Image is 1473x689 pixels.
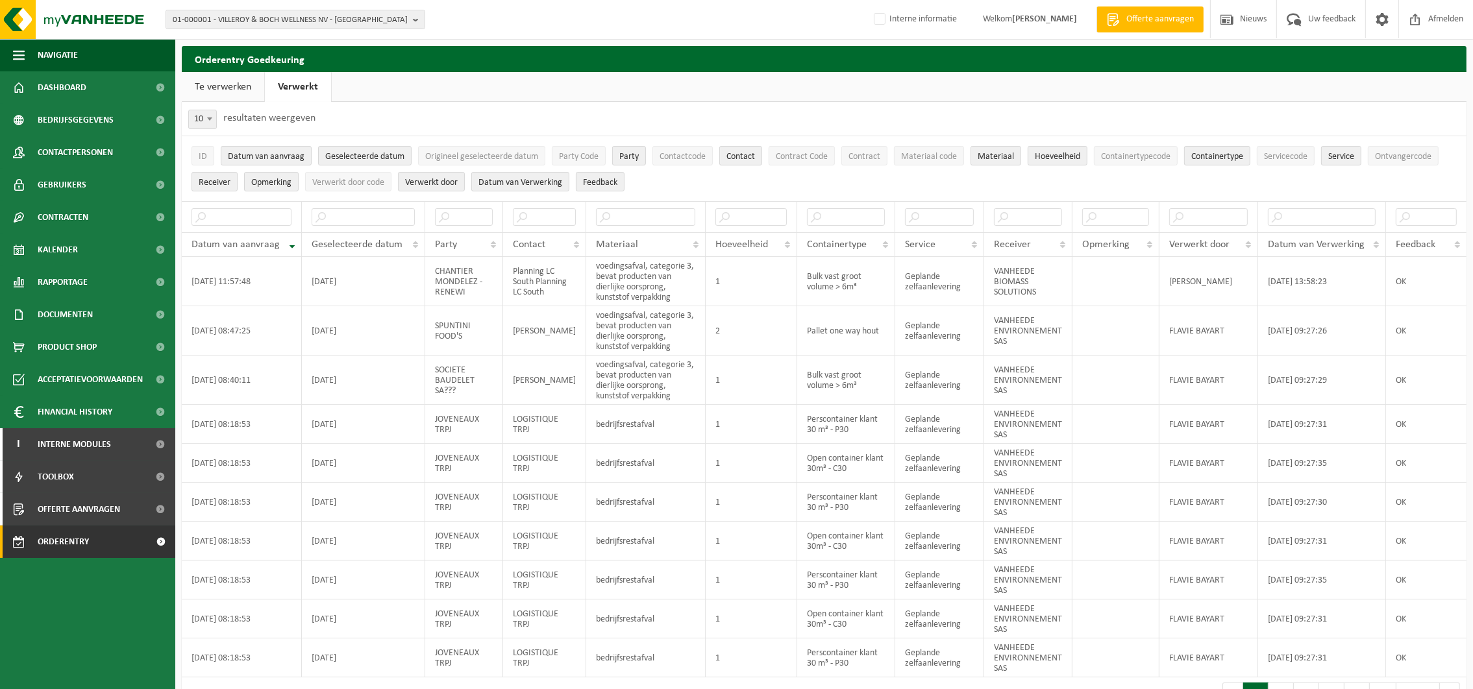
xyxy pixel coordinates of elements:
[1386,599,1467,638] td: OK
[776,152,828,162] span: Contract Code
[1258,638,1386,677] td: [DATE] 09:27:31
[182,638,302,677] td: [DATE] 08:18:53
[797,599,895,638] td: Open container klant 30m³ - C30
[660,152,706,162] span: Contactcode
[978,152,1014,162] span: Materiaal
[1035,152,1080,162] span: Hoeveelheid
[312,239,402,250] span: Geselecteerde datum
[984,522,1072,561] td: VANHEEDE ENVIRONNEMENT SAS
[302,444,425,483] td: [DATE]
[895,483,984,522] td: Geplande zelfaanlevering
[652,146,713,165] button: ContactcodeContactcode: Activate to sort
[797,257,895,306] td: Bulk vast groot volume > 6m³
[895,257,984,306] td: Geplande zelfaanlevering
[199,178,230,187] span: Receiver
[503,522,586,561] td: LOGISTIQUE TRPJ
[1258,257,1386,306] td: [DATE] 13:58:23
[223,113,316,123] label: resultaten weergeven
[797,405,895,444] td: Perscontainer klant 30 m³ - P30
[706,306,798,356] td: 2
[1321,146,1361,165] button: ServiceService: Activate to sort
[1159,638,1258,677] td: FLAVIE BAYART
[984,306,1072,356] td: VANHEEDE ENVIRONNEMENT SAS
[312,178,384,187] span: Verwerkt door code
[1386,483,1467,522] td: OK
[1258,405,1386,444] td: [DATE] 09:27:31
[189,110,216,128] span: 10
[166,10,425,29] button: 01-000001 - VILLEROY & BOCH WELLNESS NV - [GEOGRAPHIC_DATA]
[797,483,895,522] td: Perscontainer klant 30 m³ - P30
[1258,561,1386,599] td: [DATE] 09:27:35
[1191,152,1243,162] span: Containertype
[435,239,457,250] span: Party
[552,146,606,165] button: Party CodeParty Code: Activate to sort
[984,257,1072,306] td: VANHEEDE BIOMASS SOLUTIONS
[38,234,78,266] span: Kalender
[305,172,391,191] button: Verwerkt door codeVerwerkt door code: Activate to sort
[586,483,706,522] td: bedrijfsrestafval
[871,10,957,29] label: Interne informatie
[182,483,302,522] td: [DATE] 08:18:53
[984,599,1072,638] td: VANHEEDE ENVIRONNEMENT SAS
[228,152,304,162] span: Datum van aanvraag
[425,405,503,444] td: JOVENEAUX TRPJ
[302,306,425,356] td: [DATE]
[797,522,895,561] td: Open container klant 30m³ - C30
[1258,356,1386,405] td: [DATE] 09:27:29
[706,257,798,306] td: 1
[425,257,503,306] td: CHANTIER MONDELEZ - RENEWI
[1159,599,1258,638] td: FLAVIE BAYART
[1258,483,1386,522] td: [DATE] 09:27:30
[797,356,895,405] td: Bulk vast groot volume > 6m³
[1096,6,1204,32] a: Offerte aanvragen
[425,522,503,561] td: JOVENEAUX TRPJ
[559,152,599,162] span: Party Code
[984,405,1072,444] td: VANHEEDE ENVIRONNEMENT SAS
[1396,239,1435,250] span: Feedback
[706,405,798,444] td: 1
[1264,152,1307,162] span: Servicecode
[1328,152,1354,162] span: Service
[38,493,120,526] span: Offerte aanvragen
[596,239,638,250] span: Materiaal
[807,239,867,250] span: Containertype
[984,444,1072,483] td: VANHEEDE ENVIRONNEMENT SAS
[182,46,1467,71] h2: Orderentry Goedkeuring
[1386,257,1467,306] td: OK
[1159,483,1258,522] td: FLAVIE BAYART
[38,363,143,396] span: Acceptatievoorwaarden
[1375,152,1431,162] span: Ontvangercode
[971,146,1021,165] button: MateriaalMateriaal: Activate to sort
[586,306,706,356] td: voedingsafval, categorie 3, bevat producten van dierlijke oorsprong, kunststof verpakking
[1386,522,1467,561] td: OK
[318,146,412,165] button: Geselecteerde datumGeselecteerde datum: Activate to sort
[221,146,312,165] button: Datum van aanvraagDatum van aanvraag: Activate to remove sorting
[895,561,984,599] td: Geplande zelfaanlevering
[188,110,217,129] span: 10
[503,599,586,638] td: LOGISTIQUE TRPJ
[1258,522,1386,561] td: [DATE] 09:27:31
[38,71,86,104] span: Dashboard
[182,356,302,405] td: [DATE] 08:40:11
[1159,444,1258,483] td: FLAVIE BAYART
[425,599,503,638] td: JOVENEAUX TRPJ
[503,356,586,405] td: [PERSON_NAME]
[302,638,425,677] td: [DATE]
[182,444,302,483] td: [DATE] 08:18:53
[1159,356,1258,405] td: FLAVIE BAYART
[302,522,425,561] td: [DATE]
[192,239,280,250] span: Datum van aanvraag
[719,146,762,165] button: ContactContact: Activate to sort
[726,152,755,162] span: Contact
[38,104,114,136] span: Bedrijfsgegevens
[586,257,706,306] td: voedingsafval, categorie 3, bevat producten van dierlijke oorsprong, kunststof verpakking
[586,444,706,483] td: bedrijfsrestafval
[13,428,25,461] span: I
[797,638,895,677] td: Perscontainer klant 30 m³ - P30
[425,356,503,405] td: SOCIETE BAUDELET SA???
[1258,444,1386,483] td: [DATE] 09:27:35
[841,146,887,165] button: ContractContract: Activate to sort
[706,599,798,638] td: 1
[182,257,302,306] td: [DATE] 11:57:48
[1184,146,1250,165] button: ContainertypeContainertype: Activate to sort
